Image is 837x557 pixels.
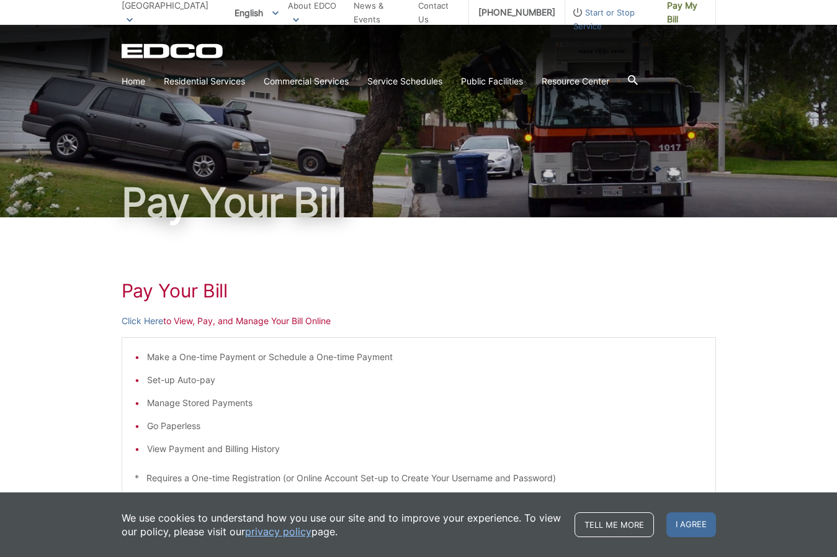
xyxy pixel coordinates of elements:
a: Service Schedules [367,75,442,88]
a: Click Here [122,314,163,328]
a: Home [122,75,145,88]
a: Residential Services [164,75,245,88]
a: Tell me more [575,512,654,537]
a: Resource Center [542,75,609,88]
a: EDCD logo. Return to the homepage. [122,43,225,58]
p: * Requires a One-time Registration (or Online Account Set-up to Create Your Username and Password) [135,471,703,485]
a: Commercial Services [264,75,349,88]
li: Make a One-time Payment or Schedule a One-time Payment [147,350,703,364]
li: Manage Stored Payments [147,396,703,410]
h1: Pay Your Bill [122,279,716,302]
li: Go Paperless [147,419,703,433]
span: I agree [666,512,716,537]
li: View Payment and Billing History [147,442,703,456]
a: Public Facilities [461,75,523,88]
p: to View, Pay, and Manage Your Bill Online [122,314,716,328]
span: English [225,2,288,23]
a: privacy policy [245,525,311,538]
p: We use cookies to understand how you use our site and to improve your experience. To view our pol... [122,511,562,538]
h1: Pay Your Bill [122,183,716,222]
li: Set-up Auto-pay [147,373,703,387]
